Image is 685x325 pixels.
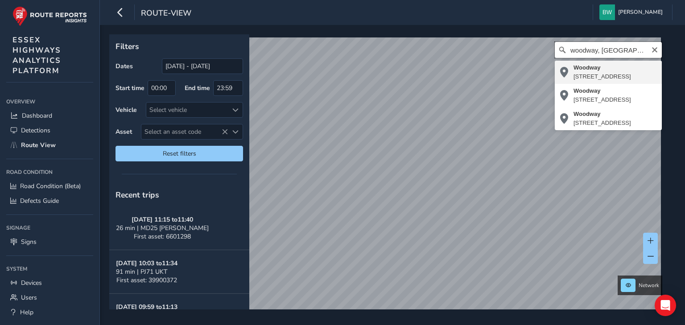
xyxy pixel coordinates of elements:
[639,282,659,289] span: Network
[134,232,191,241] span: First asset: 6601298
[116,267,167,276] span: 91 min | PJ71 UKT
[555,42,662,58] input: Search
[116,189,159,200] span: Recent trips
[655,295,676,316] div: Open Intercom Messenger
[651,45,658,53] button: Clear
[6,138,93,152] a: Route View
[22,111,52,120] span: Dashboard
[141,8,191,20] span: route-view
[132,215,193,224] strong: [DATE] 11:15 to 11:40
[185,84,210,92] label: End time
[116,303,177,311] strong: [DATE] 09:59 to 11:13
[6,262,93,276] div: System
[6,290,93,305] a: Users
[21,141,56,149] span: Route View
[20,308,33,317] span: Help
[6,179,93,193] a: Road Condition (Beta)
[20,182,81,190] span: Road Condition (Beta)
[228,124,243,139] div: Select an asset code
[116,146,243,161] button: Reset filters
[6,123,93,138] a: Detections
[599,4,666,20] button: [PERSON_NAME]
[574,72,631,81] div: [STREET_ADDRESS]
[574,110,631,119] div: Woodway
[116,62,133,70] label: Dates
[6,305,93,320] a: Help
[122,149,236,158] span: Reset filters
[6,234,93,249] a: Signs
[574,86,631,95] div: Woodway
[574,119,631,128] div: [STREET_ADDRESS]
[6,193,93,208] a: Defects Guide
[109,250,249,294] button: [DATE] 10:03 to11:3491 min | PJ71 UKTFirst asset: 39900372
[116,276,177,284] span: First asset: 39900372
[21,238,37,246] span: Signs
[574,63,631,72] div: Woodway
[6,95,93,108] div: Overview
[6,276,93,290] a: Devices
[599,4,615,20] img: diamond-layout
[21,126,50,135] span: Detections
[21,279,42,287] span: Devices
[112,37,661,320] canvas: Map
[6,108,93,123] a: Dashboard
[12,6,87,26] img: rr logo
[6,165,93,179] div: Road Condition
[116,84,144,92] label: Start time
[618,4,663,20] span: [PERSON_NAME]
[574,95,631,104] div: [STREET_ADDRESS]
[109,206,249,250] button: [DATE] 11:15 to11:4026 min | MD25 [PERSON_NAME]First asset: 6601298
[116,224,209,232] span: 26 min | MD25 [PERSON_NAME]
[21,293,37,302] span: Users
[116,106,137,114] label: Vehicle
[116,259,177,267] strong: [DATE] 10:03 to 11:34
[116,128,132,136] label: Asset
[20,197,59,205] span: Defects Guide
[6,221,93,234] div: Signage
[116,41,243,52] p: Filters
[141,124,228,139] span: Select an asset code
[12,35,61,76] span: ESSEX HIGHWAYS ANALYTICS PLATFORM
[146,103,228,117] div: Select vehicle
